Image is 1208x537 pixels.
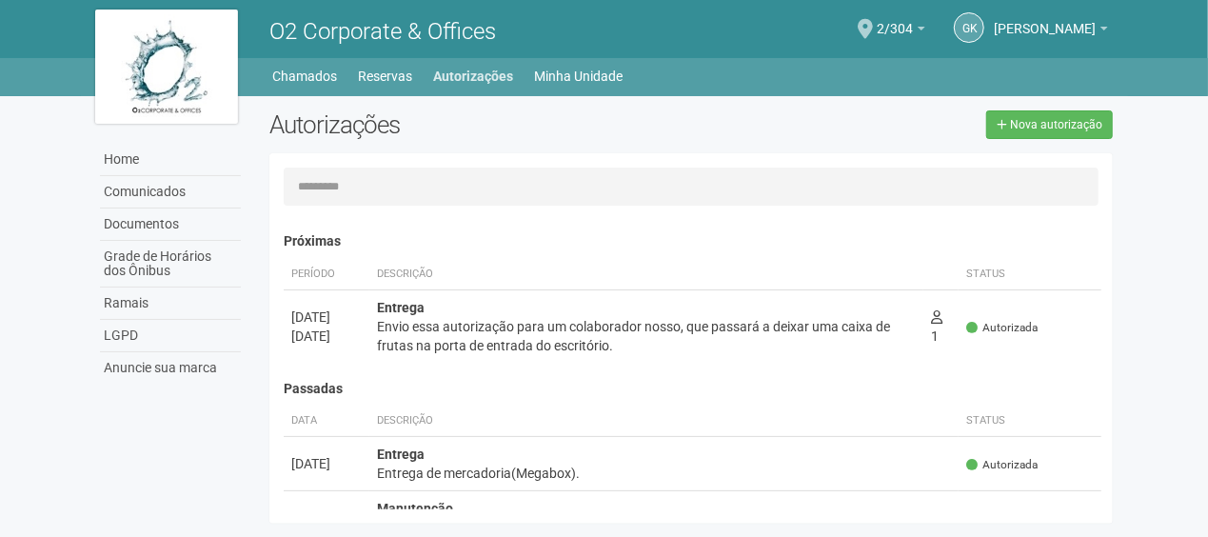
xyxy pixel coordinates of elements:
span: Autorizada [966,320,1038,336]
span: Nova autorização [1010,118,1102,131]
a: Comunicados [100,176,241,209]
a: [PERSON_NAME] [994,24,1108,39]
a: Nova autorização [986,110,1113,139]
span: O2 Corporate & Offices [269,18,496,45]
div: [DATE] [291,327,362,346]
th: Período [284,259,369,290]
img: logo.jpg [95,10,238,124]
strong: Entrega [377,300,425,315]
h4: Passadas [284,382,1102,396]
strong: Entrega [377,447,425,462]
strong: Manutenção [377,501,453,516]
span: 1 [931,309,942,344]
a: Autorizações [434,63,514,89]
span: Gleice Kelly [994,3,1096,36]
a: Reservas [359,63,413,89]
h4: Próximas [284,234,1102,249]
th: Status [959,259,1101,290]
a: Ramais [100,288,241,320]
div: [DATE] [291,508,362,527]
a: Chamados [273,63,338,89]
a: Home [100,144,241,176]
div: [DATE] [291,454,362,473]
a: Minha Unidade [535,63,624,89]
a: LGPD [100,320,241,352]
span: Autorizada [966,457,1038,473]
div: Entrega de mercadoria(Megabox). [377,464,952,483]
th: Descrição [369,259,923,290]
div: [DATE] [291,308,362,327]
a: GK [954,12,984,43]
a: Documentos [100,209,241,241]
th: Data [284,406,369,437]
a: Anuncie sua marca [100,352,241,384]
a: Grade de Horários dos Ônibus [100,241,241,288]
a: 2/304 [877,24,925,39]
th: Descrição [369,406,960,437]
h2: Autorizações [269,110,677,139]
th: Status [959,406,1101,437]
div: Envio essa autorização para um colaborador nosso, que passará a deixar uma caixa de frutas na por... [377,317,916,355]
span: 2/304 [877,3,913,36]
